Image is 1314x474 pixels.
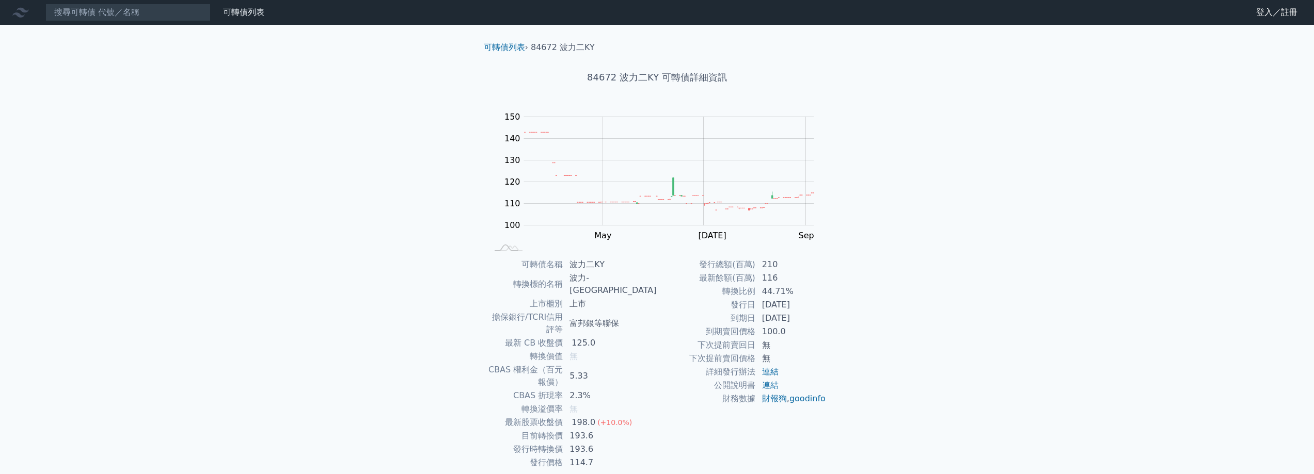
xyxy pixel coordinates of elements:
td: 193.6 [563,443,657,456]
td: 最新餘額(百萬) [657,271,756,285]
tspan: 140 [504,134,520,143]
li: 84672 波力二KY [531,41,595,54]
td: 2.3% [563,389,657,402]
tspan: [DATE] [699,231,726,240]
td: 轉換價值 [488,350,564,363]
td: 發行日 [657,298,756,312]
a: 可轉債列表 [484,42,525,52]
td: 擔保銀行/TCRI信用評等 [488,310,564,336]
div: 125.0 [569,337,597,349]
tspan: 110 [504,199,520,208]
td: 可轉債名稱 [488,258,564,271]
span: 無 [569,351,578,361]
td: 最新 CB 收盤價 [488,336,564,350]
a: 可轉債列表 [223,7,264,17]
tspan: 130 [504,155,520,165]
tspan: 120 [504,177,520,187]
td: 114.7 [563,456,657,469]
tspan: May [594,231,611,240]
td: 最新股票收盤價 [488,416,564,429]
div: 198.0 [569,416,597,429]
td: 波力二KY [563,258,657,271]
td: 發行總額(百萬) [657,258,756,271]
a: 財報狗 [762,394,787,403]
td: 目前轉換價 [488,429,564,443]
td: CBAS 權利金（百元報價） [488,363,564,389]
td: 公開說明書 [657,379,756,392]
td: 下次提前賣回價格 [657,352,756,365]
td: 44.71% [756,285,827,298]
td: 富邦銀等聯保 [563,310,657,336]
td: 下次提前賣回日 [657,338,756,352]
td: 財務數據 [657,392,756,405]
span: 無 [569,404,578,414]
td: 116 [756,271,827,285]
td: 上市 [563,297,657,310]
td: 轉換比例 [657,285,756,298]
td: , [756,392,827,405]
g: Chart [499,112,830,240]
td: CBAS 折現率 [488,389,564,402]
td: [DATE] [756,298,827,312]
td: 上市櫃別 [488,297,564,310]
li: › [484,41,528,54]
tspan: Sep [799,231,814,240]
td: 210 [756,258,827,271]
td: 100.0 [756,325,827,338]
td: [DATE] [756,312,827,325]
td: 到期日 [657,312,756,325]
a: 連結 [762,367,779,377]
td: 無 [756,352,827,365]
h1: 84672 波力二KY 可轉債詳細資訊 [476,70,839,85]
span: (+10.0%) [597,418,632,427]
a: 登入／註冊 [1248,4,1306,21]
input: 搜尋可轉債 代號／名稱 [45,4,211,21]
td: 5.33 [563,363,657,389]
td: 發行價格 [488,456,564,469]
td: 轉換溢價率 [488,402,564,416]
td: 波力-[GEOGRAPHIC_DATA] [563,271,657,297]
td: 轉換標的名稱 [488,271,564,297]
td: 發行時轉換價 [488,443,564,456]
td: 無 [756,338,827,352]
tspan: 150 [504,112,520,122]
td: 到期賣回價格 [657,325,756,338]
td: 詳細發行辦法 [657,365,756,379]
a: 連結 [762,380,779,390]
td: 193.6 [563,429,657,443]
a: goodinfo [789,394,826,403]
tspan: 100 [504,220,520,230]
